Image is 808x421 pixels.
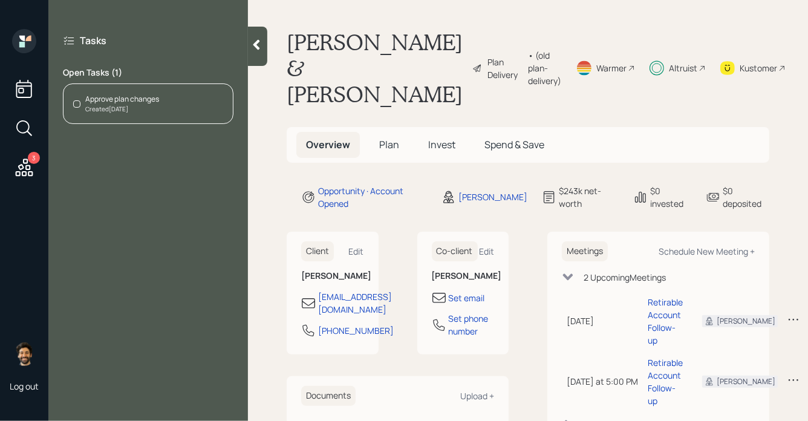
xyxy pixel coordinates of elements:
[80,34,106,47] label: Tasks
[458,191,527,203] div: [PERSON_NAME]
[723,184,769,210] div: $0 deposited
[301,271,364,281] h6: [PERSON_NAME]
[379,138,399,151] span: Plan
[287,29,463,108] h1: [PERSON_NAME] & [PERSON_NAME]
[318,324,394,337] div: [PHONE_NUMBER]
[449,312,495,338] div: Set phone number
[10,380,39,392] div: Log out
[659,246,755,257] div: Schedule New Meeting +
[12,342,36,366] img: eric-schwartz-headshot.png
[487,56,522,81] div: Plan Delivery
[669,62,697,74] div: Altruist
[648,356,683,407] div: Retirable Account Follow-up
[63,67,233,79] label: Open Tasks ( 1 )
[85,105,159,114] div: Created [DATE]
[28,152,40,164] div: 3
[306,138,350,151] span: Overview
[484,138,544,151] span: Spend & Save
[567,375,638,388] div: [DATE] at 5:00 PM
[432,271,495,281] h6: [PERSON_NAME]
[559,184,619,210] div: $243k net-worth
[460,390,494,402] div: Upload +
[717,376,775,387] div: [PERSON_NAME]
[717,316,775,327] div: [PERSON_NAME]
[596,62,627,74] div: Warmer
[318,184,427,210] div: Opportunity · Account Opened
[449,292,485,304] div: Set email
[584,271,666,284] div: 2 Upcoming Meeting s
[528,49,561,87] div: • (old plan-delivery)
[432,241,478,261] h6: Co-client
[740,62,777,74] div: Kustomer
[85,94,159,105] div: Approve plan changes
[349,246,364,257] div: Edit
[318,290,392,316] div: [EMAIL_ADDRESS][DOMAIN_NAME]
[301,241,334,261] h6: Client
[428,138,455,151] span: Invest
[567,315,638,327] div: [DATE]
[562,241,608,261] h6: Meetings
[479,246,494,257] div: Edit
[648,296,683,347] div: Retirable Account Follow-up
[301,386,356,406] h6: Documents
[650,184,691,210] div: $0 invested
